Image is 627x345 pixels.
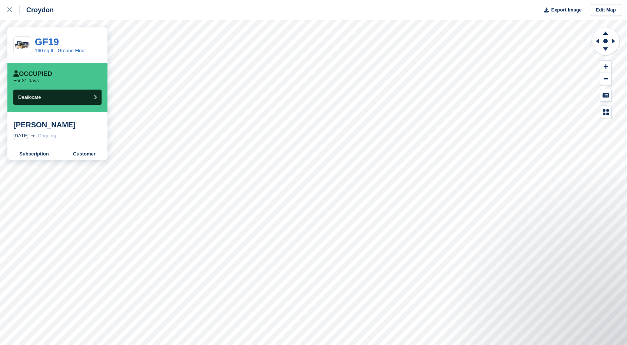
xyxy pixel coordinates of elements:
img: arrow-right-light-icn-cde0832a797a2874e46488d9cf13f60e5c3a73dbe684e267c42b8395dfbc2abf.svg [31,134,35,137]
div: Occupied [13,70,52,78]
div: [DATE] [13,132,29,140]
a: 160 sq ft - Ground Floor [35,48,86,53]
a: GF19 [35,36,59,47]
button: Deallocate [13,90,102,105]
span: Export Image [551,6,581,14]
button: Zoom In [600,61,611,73]
div: [PERSON_NAME] [13,120,102,129]
span: Deallocate [18,94,41,100]
div: Croydon [20,6,54,14]
img: 20-ft-container.jpg [14,39,31,52]
div: Ongoing [38,132,56,140]
p: For 31 days [13,78,39,84]
a: Customer [61,148,107,160]
a: Edit Map [591,4,621,16]
button: Map Legend [600,106,611,118]
button: Zoom Out [600,73,611,85]
button: Keyboard Shortcuts [600,89,611,101]
a: Subscription [7,148,61,160]
button: Export Image [540,4,582,16]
